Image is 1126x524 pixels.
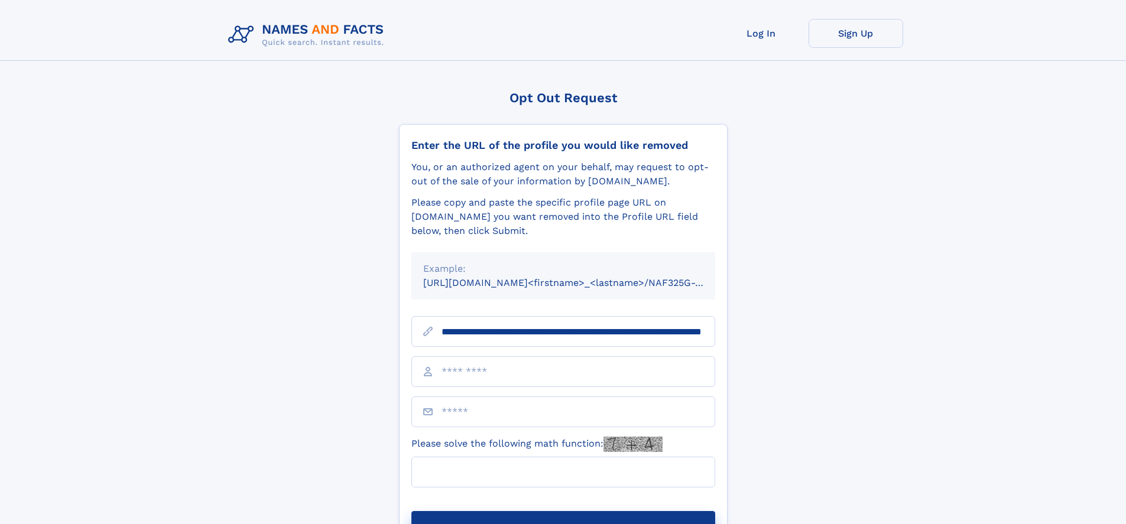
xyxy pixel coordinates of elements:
[423,262,703,276] div: Example:
[399,90,728,105] div: Opt Out Request
[809,19,903,48] a: Sign Up
[411,437,663,452] label: Please solve the following math function:
[423,277,738,288] small: [URL][DOMAIN_NAME]<firstname>_<lastname>/NAF325G-xxxxxxxx
[714,19,809,48] a: Log In
[411,196,715,238] div: Please copy and paste the specific profile page URL on [DOMAIN_NAME] you want removed into the Pr...
[411,139,715,152] div: Enter the URL of the profile you would like removed
[223,19,394,51] img: Logo Names and Facts
[411,160,715,188] div: You, or an authorized agent on your behalf, may request to opt-out of the sale of your informatio...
